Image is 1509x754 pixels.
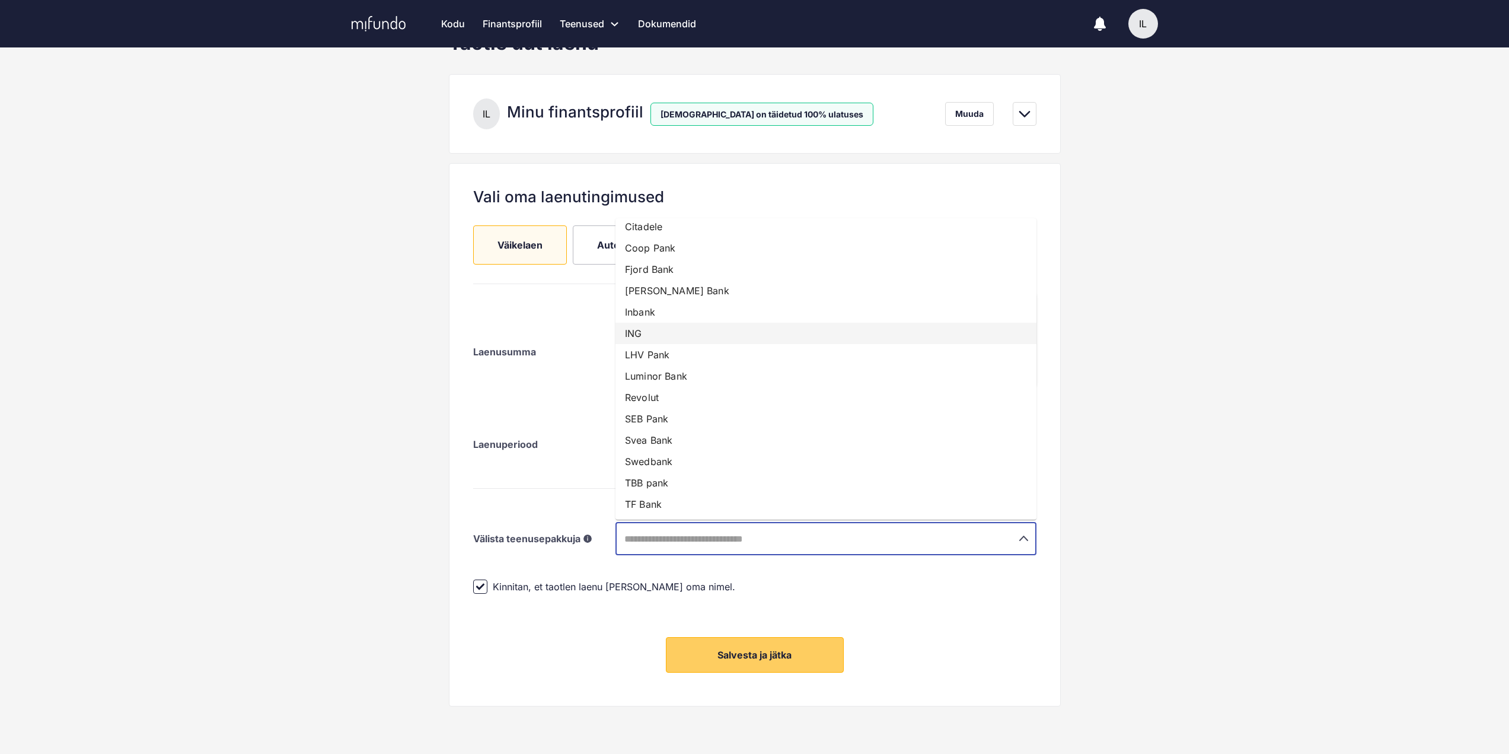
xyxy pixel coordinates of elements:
li: TF Bank [615,494,1036,515]
div: Vali oma laenutingimused [473,187,1036,206]
li: SEB Pank [615,408,1036,430]
div: Välista teenusepakkuja [473,522,615,555]
li: Luminor Bank [615,365,1036,387]
span: Kinnitan, et taotlen laenu [PERSON_NAME] oma nimel. [493,580,735,593]
li: Inbank [615,301,1036,323]
li: Fjord Bank [615,259,1036,280]
span: Väikelaen [497,238,543,252]
span: Autolaen [597,238,639,252]
div: Laenuperiood [473,429,615,460]
li: Swedbank [615,451,1036,472]
li: LHV Pank [615,344,1036,365]
div: Laenusumma [473,336,615,367]
li: Svea Bank [615,430,1036,451]
button: Close [1016,530,1032,547]
li: ING [615,323,1036,344]
li: TBB pank [615,472,1036,494]
li: Citadele [615,216,1036,237]
span: Salvesta ja jätka [717,649,792,661]
li: [PERSON_NAME] Bank [615,280,1036,301]
span: Muuda [955,107,984,121]
button: Muuda [945,102,994,126]
span: [DEMOGRAPHIC_DATA] on täidetud 100% ulatuses [650,103,873,126]
li: Revolut [615,387,1036,408]
div: I L [473,98,500,129]
li: Coop Pank [615,237,1036,259]
span: Minu finantsprofiil [507,103,643,121]
button: Salvesta ja jätka [666,637,844,673]
button: IL [1128,9,1158,39]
